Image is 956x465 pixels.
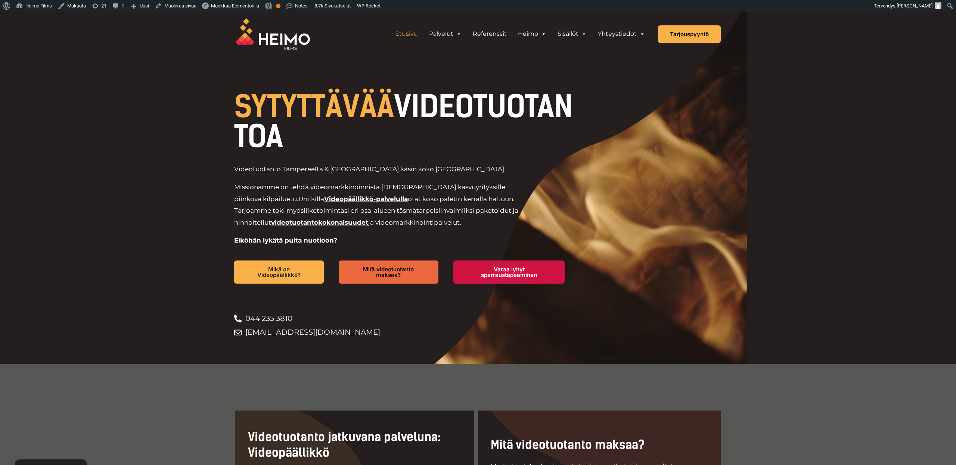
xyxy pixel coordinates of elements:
h1: VIDEOTUOTANTOA [234,92,580,152]
span: ja videomarkkinointipalvelut. [368,219,461,226]
div: OK [276,4,280,8]
a: Palvelut [423,26,467,41]
h2: Videotuotanto jatkuvana palveluna: Videopäällikkö [248,430,462,461]
span: [PERSON_NAME] [897,3,932,9]
span: Varaa lyhyt sparraustapaaminen [465,266,553,278]
a: Tarjouspyyntö [658,25,721,43]
p: Videotuotanto Tampereelta & [GEOGRAPHIC_DATA] käsin koko [GEOGRAPHIC_DATA]. [234,163,529,175]
strong: Eiköhän lykätä puita nuotioon? [234,237,337,244]
span: liiketoimintasi eri osa-alueen täsmätarpeisiin [304,207,446,214]
a: Mitä videotuotanto maksaa? [339,260,438,284]
a: Yhteystiedot [592,26,651,41]
span: Uniikilla [298,195,324,203]
a: videotuotantokokonaisuudet [271,219,368,226]
a: Referenssit [467,26,512,41]
span: 044 235 3810 [243,312,292,325]
aside: Header Widget 1 [386,26,654,41]
span: valmiiksi paketoidut ja hinnoitellut [234,207,518,226]
p: Missionamme on tehdä videomarkkinoinnista [DEMOGRAPHIC_DATA] kasvuyrityksille piinkova kilpailuetu. [234,181,529,228]
span: Mikä on Videopäällikkö? [246,266,312,278]
span: [EMAIL_ADDRESS][DOMAIN_NAME] [243,325,380,339]
span: Muokkaa Elementorilla [211,3,259,9]
a: Videopäällikkö-palvelulla [324,195,408,203]
span: Mitä videotuotanto maksaa? [351,266,426,278]
a: Etusivu [389,26,423,41]
a: Varaa lyhyt sparraustapaaminen [453,260,565,284]
span: SYTYTTÄVÄÄ [234,89,394,125]
a: [EMAIL_ADDRESS][DOMAIN_NAME] [234,325,580,339]
h2: Mitä videotuotanto maksaa? [491,437,708,453]
a: Mikä on Videopäällikkö? [234,260,324,284]
img: Heimo Filmsin logo [235,18,310,50]
a: Sisällöt [552,26,592,41]
a: 044 235 3810 [234,312,580,325]
a: Heimo [512,26,552,41]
